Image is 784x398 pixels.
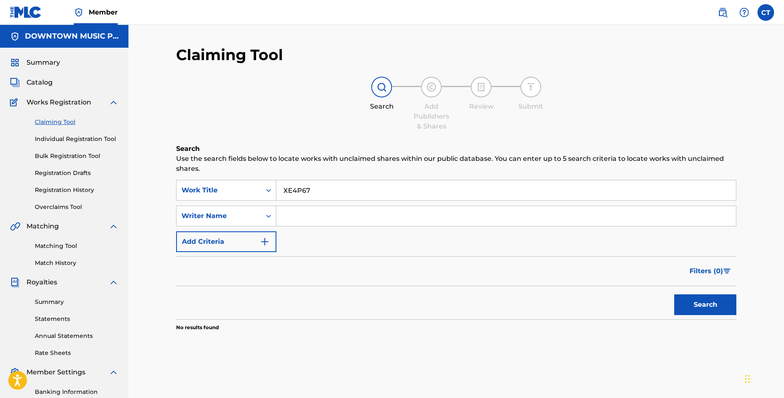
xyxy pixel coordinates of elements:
[10,221,20,231] img: Matching
[685,261,736,282] button: Filters (0)
[476,82,486,92] img: step indicator icon for Review
[718,7,728,17] img: search
[10,6,42,18] img: MLC Logo
[109,277,119,287] img: expand
[109,367,119,377] img: expand
[460,102,502,112] div: Review
[426,82,436,92] img: step indicator icon for Add Publishers & Shares
[35,203,119,211] a: Overclaims Tool
[74,7,84,17] img: Top Rightsholder
[526,82,536,92] img: step indicator icon for Submit
[10,277,20,287] img: Royalties
[10,32,20,41] img: Accounts
[35,186,119,194] a: Registration History
[35,152,119,160] a: Bulk Registration Tool
[27,58,60,68] span: Summary
[724,269,731,274] img: filter
[176,46,283,64] h2: Claiming Tool
[10,367,20,377] img: Member Settings
[35,315,119,323] a: Statements
[181,185,256,195] div: Work Title
[27,367,85,377] span: Member Settings
[181,211,256,221] div: Writer Name
[510,102,552,112] div: Submit
[260,237,270,247] img: 9d2ae6d4665cec9f34b9.svg
[35,242,119,250] a: Matching Tool
[27,277,57,287] span: Royalties
[25,32,119,41] h5: DOWNTOWN MUSIC PUBLISHING LLC
[176,324,219,331] p: No results found
[736,4,753,21] div: Help
[714,4,731,21] a: Public Search
[10,97,21,107] img: Works Registration
[109,97,119,107] img: expand
[745,366,750,391] div: Drag
[674,294,736,315] button: Search
[109,221,119,231] img: expand
[89,7,118,17] span: Member
[361,102,402,112] div: Search
[27,221,59,231] span: Matching
[10,58,20,68] img: Summary
[176,154,736,174] p: Use the search fields below to locate works with unclaimed shares within our public database. You...
[739,7,749,17] img: help
[35,169,119,177] a: Registration Drafts
[176,231,276,252] button: Add Criteria
[35,259,119,267] a: Match History
[35,135,119,143] a: Individual Registration Tool
[35,118,119,126] a: Claiming Tool
[743,358,784,398] iframe: Chat Widget
[690,266,723,276] span: Filters ( 0 )
[27,78,53,87] span: Catalog
[176,144,736,154] h6: Search
[761,265,784,332] iframe: Resource Center
[35,349,119,357] a: Rate Sheets
[35,388,119,396] a: Banking Information
[10,58,60,68] a: SummarySummary
[35,298,119,306] a: Summary
[27,97,91,107] span: Works Registration
[176,180,736,319] form: Search Form
[757,4,774,21] div: User Menu
[411,102,452,131] div: Add Publishers & Shares
[377,82,387,92] img: step indicator icon for Search
[35,332,119,340] a: Annual Statements
[10,78,53,87] a: CatalogCatalog
[10,78,20,87] img: Catalog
